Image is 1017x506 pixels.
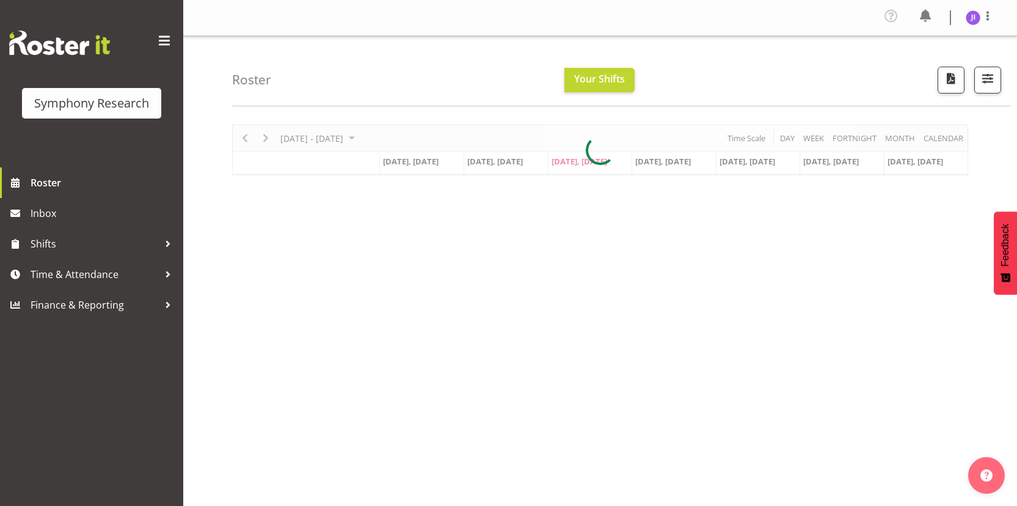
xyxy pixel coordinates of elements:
[232,73,271,87] h4: Roster
[966,10,980,25] img: jonathan-isidoro5583.jpg
[938,67,964,94] button: Download a PDF of the roster according to the set date range.
[31,235,159,253] span: Shifts
[31,265,159,284] span: Time & Attendance
[974,67,1001,94] button: Filter Shifts
[564,68,635,92] button: Your Shifts
[31,204,177,222] span: Inbox
[994,211,1017,295] button: Feedback - Show survey
[1000,224,1011,266] span: Feedback
[9,31,110,55] img: Rosterit website logo
[980,469,993,482] img: help-xxl-2.png
[574,72,625,86] span: Your Shifts
[31,174,177,192] span: Roster
[31,296,159,314] span: Finance & Reporting
[34,94,149,112] div: Symphony Research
